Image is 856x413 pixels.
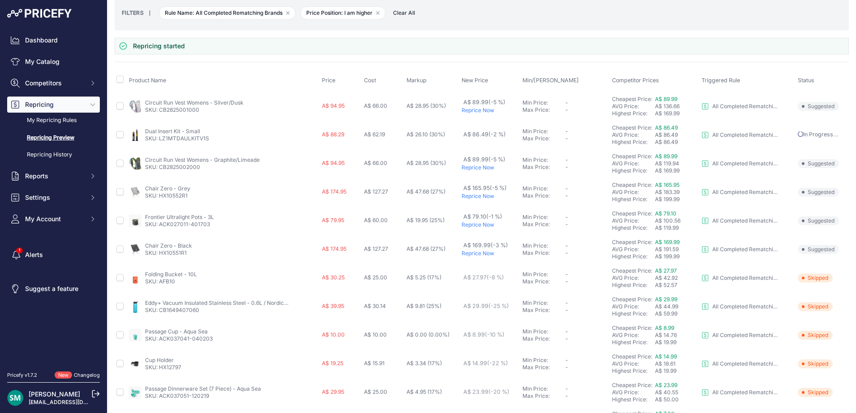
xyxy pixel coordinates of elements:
span: - [565,249,568,256]
div: Min Price: [522,328,565,335]
span: Suggested [798,245,839,254]
div: Max Price: [522,135,565,142]
a: Repricing Preview [7,130,100,146]
span: Reports [25,172,84,181]
div: AVG Price: [612,246,655,253]
a: Changelog [74,372,100,378]
div: AVG Price: [612,217,655,224]
a: SKU: LZ1MTDAULKITV1S [145,135,209,142]
div: AVG Price: [612,303,655,310]
span: A$ 79.10 [655,210,676,217]
div: Min Price: [522,242,565,249]
span: Skipped [798,302,833,311]
span: A$ 94.95 [322,102,345,109]
span: A$ 169.99 [655,239,680,245]
a: Suggest a feature [7,281,100,297]
span: A$ 199.99 [655,253,680,260]
p: Reprice Now [462,221,519,228]
a: All Completed Rematching Brands [702,303,779,310]
span: Competitor Prices [612,77,659,84]
span: A$ 30.25 [322,274,345,281]
span: A$ 50.00 [655,396,679,403]
div: Min Price: [522,385,565,392]
span: A$ 79.10 [463,213,502,220]
span: A$ 199.99 [655,196,680,202]
a: Cheapest Price: [612,267,652,274]
a: A$ 27.97 [655,267,677,274]
span: A$ 86.49 [655,124,678,131]
span: - [565,357,568,363]
p: Reprice Now [462,250,519,257]
div: A$ 42.92 [655,274,698,282]
span: A$ 89.99 [463,99,505,105]
button: Repricing [7,97,100,113]
p: All Completed Rematching Brands [712,246,779,253]
span: A$ 165.95 [463,185,507,191]
p: All Completed Rematching Brands [712,160,779,167]
span: Settings [25,193,84,202]
span: A$ 119.99 [655,224,679,231]
p: All Completed Rematching Brands [712,332,779,339]
span: A$ 47.68 (27%) [407,245,445,252]
span: A$ 19.99 [655,339,676,346]
span: - [565,242,568,249]
a: My Catalog [7,54,100,70]
span: A$ 25.00 [364,388,387,395]
button: Reports [7,168,100,184]
p: All Completed Rematching Brands [712,217,779,224]
div: Min Price: [522,299,565,307]
span: Price Position: I am higher [300,6,385,20]
a: Cheapest Price: [612,324,652,331]
p: All Completed Rematching Brands [712,131,779,139]
p: All Completed Rematching Brands [712,389,779,396]
a: SKU: ACK037051-120219 [145,392,209,399]
span: A$ 14.99 [463,360,508,367]
div: Max Price: [522,364,565,371]
span: A$ 23.99 [655,382,677,388]
button: Settings [7,190,100,206]
span: Triggered Rule [702,77,740,84]
div: AVG Price: [612,274,655,282]
div: Min Price: [522,271,565,278]
a: All Completed Rematching Brands [702,332,779,339]
a: Cup Holder [145,357,174,363]
span: A$ 127.27 [364,188,388,195]
span: A$ 47.68 (27%) [407,188,445,195]
a: [PERSON_NAME] [29,390,80,398]
span: Status [798,77,814,84]
p: Reprice Now [462,164,519,171]
div: Max Price: [522,392,565,400]
a: Cheapest Price: [612,96,652,102]
div: AVG Price: [612,332,655,339]
a: Cheapest Price: [612,153,652,160]
span: Skipped [798,331,833,340]
span: (-22 %) [487,360,508,367]
a: Dual Insert Kit - Small [145,128,200,135]
a: SKU: ACK037041-040203 [145,335,213,342]
div: Min Price: [522,128,565,135]
span: A$ 62.19 [364,131,385,138]
span: A$ 9.81 (25%) [407,303,441,309]
a: Highest Price: [612,339,647,346]
div: Max Price: [522,221,565,228]
span: A$ 25.00 [364,274,387,281]
span: - [565,221,568,228]
div: A$ 100.56 [655,217,698,224]
span: (-2 %) [488,131,506,138]
span: Product Name [129,77,166,84]
span: A$ 174.95 [322,245,347,252]
span: Cost [364,77,376,84]
span: A$ 59.99 [655,310,677,317]
a: Cheapest Price: [612,181,652,188]
span: A$ 86.49 [655,139,678,145]
div: A$ 44.99 [655,303,698,310]
a: Cheapest Price: [612,210,652,217]
span: - [565,128,568,135]
span: Min/[PERSON_NAME] [522,77,579,84]
a: All Completed Rematching Brands [702,246,779,253]
span: (-3 %) [491,242,508,249]
div: Max Price: [522,164,565,171]
span: (-5 %) [490,185,507,191]
a: Highest Price: [612,139,647,145]
a: SKU: ACK027011-401703 [145,221,210,228]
